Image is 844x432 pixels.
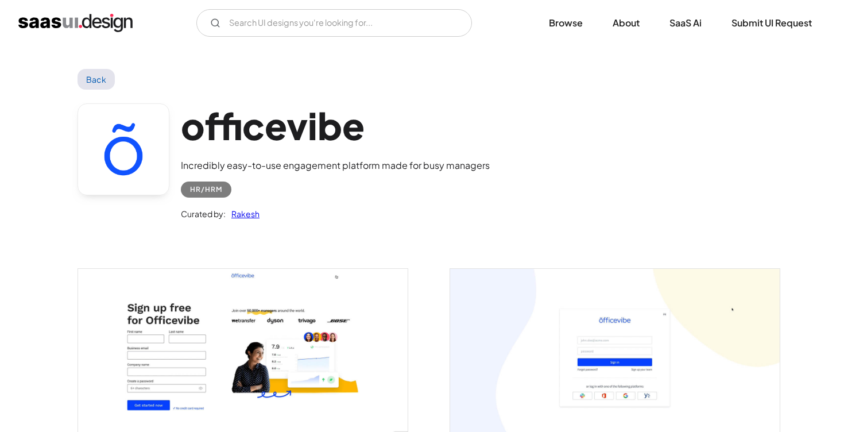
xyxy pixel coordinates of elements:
div: Curated by: [181,207,226,221]
a: Back [78,69,115,90]
form: Email Form [196,9,472,37]
a: home [18,14,133,32]
input: Search UI designs you're looking for... [196,9,472,37]
a: About [599,10,653,36]
div: HR/HRM [190,183,222,196]
a: Browse [535,10,597,36]
h1: officevibe [181,103,490,148]
div: Incredibly easy-to-use engagement platform made for busy managers [181,159,490,172]
a: Rakesh [226,207,260,221]
a: SaaS Ai [656,10,715,36]
a: Submit UI Request [718,10,826,36]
